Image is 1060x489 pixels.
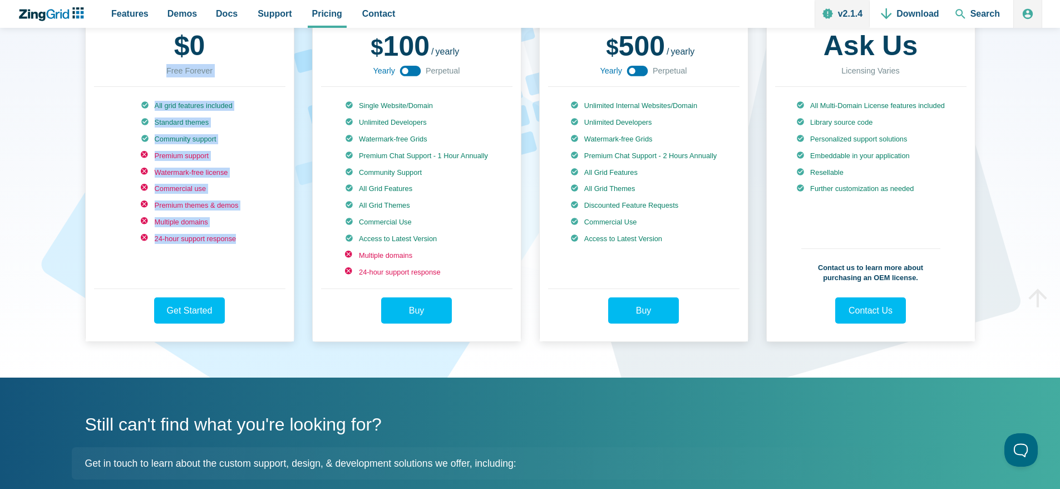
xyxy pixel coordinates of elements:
li: Watermark-free Grids [345,134,488,144]
span: Contact [362,6,396,21]
li: Access to Latest Version [345,234,488,244]
span: Support [258,6,292,21]
li: Access to Latest Version [570,234,717,244]
li: All Grid Features [345,184,488,194]
p: Contact us to learn more about purchasing an OEM license. [801,248,940,283]
li: Watermark-free Grids [570,134,717,144]
span: yearly [671,47,695,56]
span: / [431,47,433,56]
span: Perpetual [426,64,460,77]
div: Free Forever [166,64,213,77]
li: Premium Chat Support - 2 Hours Annually [570,151,717,161]
li: Multiple domains [141,217,239,227]
li: Watermark-free license [141,168,239,178]
li: Single Website/Domain [345,101,488,111]
li: All Grid Features [570,168,717,178]
li: Standard themes [141,118,239,128]
a: ZingChart Logo. Click to return to the homepage [18,7,90,21]
li: Discounted Feature Requests [570,201,717,211]
li: 24-hour support response [345,267,488,277]
li: 24-hour support response [141,234,239,244]
strong: 0 [174,32,205,60]
a: Get Started [154,297,225,324]
li: Community Support [345,168,488,178]
span: Yearly [373,64,395,77]
li: Multiple domains [345,251,488,261]
li: All Multi-Domain License features included [796,101,945,111]
span: Demos [167,6,197,21]
div: Licensing Varies [841,64,900,77]
li: Embeddable in your application [796,151,945,161]
li: Premium Chat Support - 1 Hour Annually [345,151,488,161]
a: Buy [381,297,452,324]
span: Perpetual [653,64,687,77]
span: Features [111,6,149,21]
h2: Still can't find what you're looking for? [85,413,975,438]
li: Premium support [141,151,239,161]
span: $ [174,32,190,60]
li: All Grid Themes [570,184,717,194]
li: All grid features included [141,101,239,111]
li: Resellable [796,168,945,178]
span: / [667,47,669,56]
span: Yearly [600,64,622,77]
li: Unlimited Developers [345,118,488,128]
span: Docs [216,6,238,21]
li: Commercial use [141,184,239,194]
li: Library source code [796,118,945,128]
span: Pricing [312,6,342,21]
span: 100 [371,31,430,62]
a: Buy [608,297,679,324]
li: Community support [141,134,239,144]
span: 500 [606,31,665,62]
li: Unlimited Internal Websites/Domain [570,101,717,111]
a: Contact Us [835,297,906,324]
strong: Ask Us [824,32,918,60]
iframe: Toggle Customer Support [1004,433,1038,467]
li: All Grid Themes [345,201,488,211]
li: Commercial Use [345,217,488,227]
p: Get in touch to learn about the custom support, design, & development solutions we offer, including: [72,447,975,480]
li: Commercial Use [570,217,717,227]
span: yearly [436,47,460,56]
li: Further customization as needed [796,184,945,194]
li: Premium themes & demos [141,201,239,211]
li: Unlimited Developers [570,118,717,128]
li: Personalized support solutions [796,134,945,144]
